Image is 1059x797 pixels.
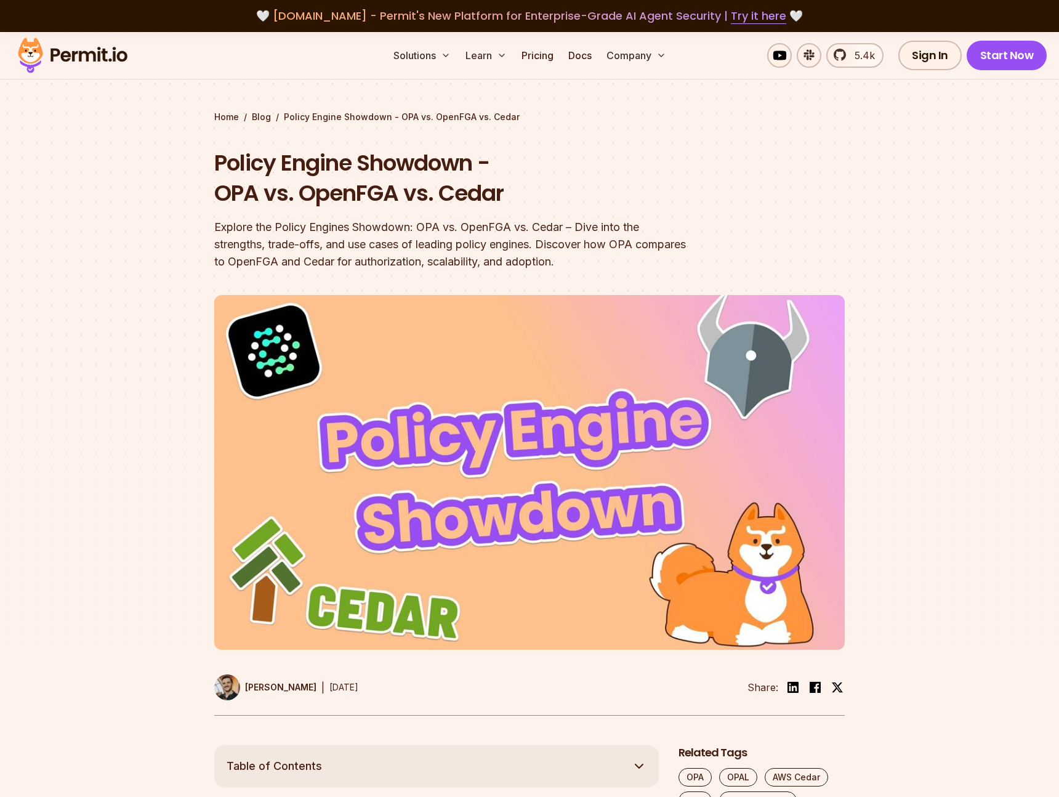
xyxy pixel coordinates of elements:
[329,682,358,692] time: [DATE]
[831,681,844,694] img: twitter
[786,680,800,695] img: linkedin
[517,43,558,68] a: Pricing
[389,43,456,68] button: Solutions
[214,111,845,123] div: / /
[747,680,778,695] li: Share:
[898,41,962,70] a: Sign In
[808,680,823,695] img: facebook
[214,745,659,787] button: Table of Contents
[214,219,687,270] div: Explore the Policy Engines Showdown: OPA vs. OpenFGA vs. Cedar – Dive into the strengths, trade-o...
[214,111,239,123] a: Home
[227,758,322,775] span: Table of Contents
[252,111,271,123] a: Blog
[12,34,133,76] img: Permit logo
[847,48,875,63] span: 5.4k
[765,768,828,787] a: AWS Cedar
[214,674,316,700] a: [PERSON_NAME]
[719,768,757,787] a: OPAL
[214,148,687,209] h1: Policy Engine Showdown - OPA vs. OpenFGA vs. Cedar
[273,8,786,23] span: [DOMAIN_NAME] - Permit's New Platform for Enterprise-Grade AI Agent Security |
[563,43,597,68] a: Docs
[461,43,512,68] button: Learn
[731,8,786,24] a: Try it here
[214,295,845,650] img: Policy Engine Showdown - OPA vs. OpenFGA vs. Cedar
[967,41,1047,70] a: Start Now
[602,43,671,68] button: Company
[826,43,884,68] a: 5.4k
[678,768,712,787] a: OPA
[678,745,845,761] h2: Related Tags
[30,7,1029,25] div: 🤍 🤍
[245,681,316,694] p: [PERSON_NAME]
[214,674,240,700] img: Daniel Bass
[321,680,324,695] div: |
